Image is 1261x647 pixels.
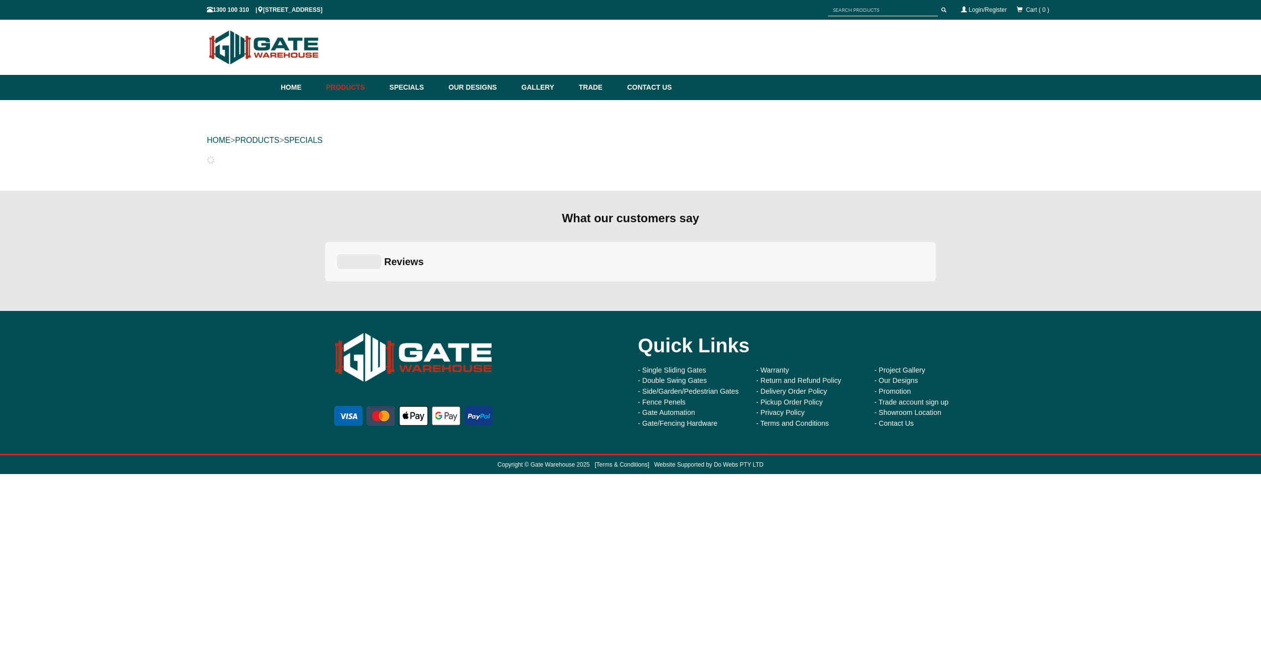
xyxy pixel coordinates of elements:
a: - Fence Penels [638,398,686,406]
div: What our customers say [325,210,936,226]
a: - Contact Us [874,419,914,427]
a: Home [281,75,321,100]
a: Gallery [517,75,574,100]
img: payment options [332,404,495,428]
a: - Warranty [756,366,789,374]
div: Next [928,283,944,299]
a: Specials [385,75,444,100]
a: - Double Swing Gates [638,376,707,384]
span: 1300 100 310 | [STREET_ADDRESS] [207,6,323,13]
a: Login/Register [969,6,1007,13]
a: - Pickup Order Policy [756,398,823,406]
img: Gate Warehouse [207,25,322,70]
a: - Return and Refund Policy [756,376,841,384]
a: - Showroom Location [874,409,941,416]
a: Contact Us [622,75,672,100]
a: - Terms and Conditions [756,419,829,427]
input: SEARCH PRODUCTS [828,4,938,16]
a: - Promotion [874,387,911,395]
a: - Trade account sign up [874,398,948,406]
a: Trade [574,75,622,100]
a: - Project Gallery [874,366,925,374]
div: > > [207,125,1054,156]
a: - Gate/Fencing Hardware [638,419,718,427]
img: Gate Warehouse [332,326,495,389]
div: Previous [317,283,333,299]
a: - Delivery Order Policy [756,387,827,395]
a: Website Supported by Do Webs PTY LTD [654,461,763,468]
a: PRODUCTS [235,136,279,144]
a: Our Designs [444,75,517,100]
a: - Single Sliding Gates [638,366,706,374]
div: reviews [384,255,424,268]
span: Cart ( 0 ) [1026,6,1049,13]
a: - Side/Garden/Pedestrian Gates [638,387,739,395]
a: - Gate Automation [638,409,695,416]
div: Quick Links [638,326,978,365]
a: Terms & Conditions [597,461,648,468]
a: - Privacy Policy [756,409,804,416]
a: - Our Designs [874,376,918,384]
a: SPECIALS [284,136,322,144]
span: [ ] [590,461,649,468]
a: Products [321,75,385,100]
a: HOME [207,136,231,144]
